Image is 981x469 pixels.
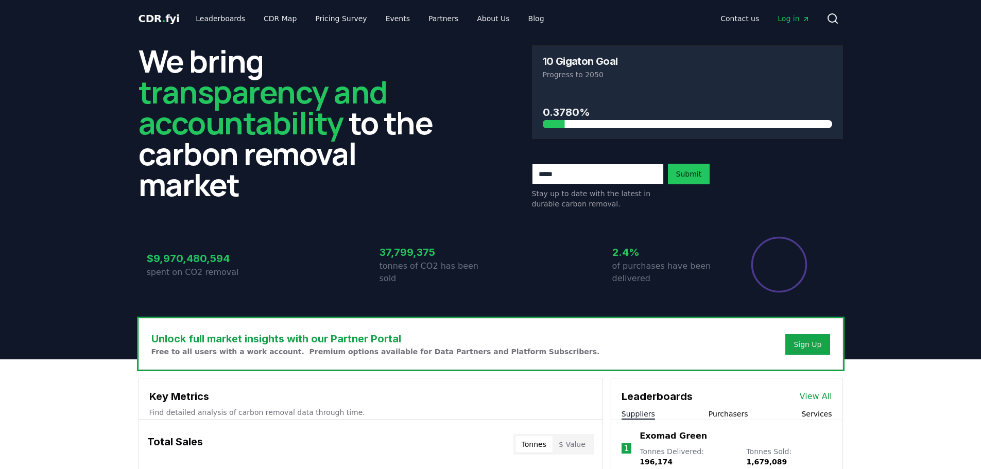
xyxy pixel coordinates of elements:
p: Stay up to date with the latest in durable carbon removal. [532,188,664,209]
p: of purchases have been delivered [612,260,724,285]
span: CDR fyi [139,12,180,25]
button: Submit [668,164,710,184]
a: Log in [769,9,818,28]
a: Partners [420,9,467,28]
span: 1,679,089 [746,458,787,466]
h3: Total Sales [147,434,203,455]
nav: Main [712,9,818,28]
button: Sign Up [785,334,830,355]
span: transparency and accountability [139,71,387,144]
a: CDR Map [255,9,305,28]
a: Events [377,9,418,28]
button: Purchasers [709,409,748,419]
h3: Unlock full market insights with our Partner Portal [151,331,600,346]
h3: 2.4% [612,245,724,260]
a: View All [800,390,832,403]
h2: We bring to the carbon removal market [139,45,450,200]
h3: 10 Gigaton Goal [543,56,618,66]
span: Log in [778,13,810,24]
h3: 0.3780% [543,105,832,120]
p: Find detailed analysis of carbon removal data through time. [149,407,592,418]
button: $ Value [553,436,592,453]
span: 196,174 [640,458,673,466]
a: Blog [520,9,553,28]
h3: Key Metrics [149,389,592,404]
button: Services [801,409,832,419]
h3: 37,799,375 [380,245,491,260]
h3: $9,970,480,594 [147,251,258,266]
p: tonnes of CO2 has been sold [380,260,491,285]
a: Pricing Survey [307,9,375,28]
button: Suppliers [622,409,655,419]
h3: Leaderboards [622,389,693,404]
a: About Us [469,9,518,28]
nav: Main [187,9,552,28]
p: 1 [624,442,629,455]
p: Tonnes Sold : [746,446,832,467]
p: Free to all users with a work account. Premium options available for Data Partners and Platform S... [151,346,600,357]
a: Sign Up [794,339,821,350]
a: Leaderboards [187,9,253,28]
p: Progress to 2050 [543,70,832,80]
div: Percentage of sales delivered [750,236,808,293]
span: . [162,12,165,25]
p: spent on CO2 removal [147,266,258,279]
a: CDR.fyi [139,11,180,26]
p: Tonnes Delivered : [640,446,736,467]
a: Contact us [712,9,767,28]
button: Tonnes [515,436,553,453]
a: Exomad Green [640,430,707,442]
